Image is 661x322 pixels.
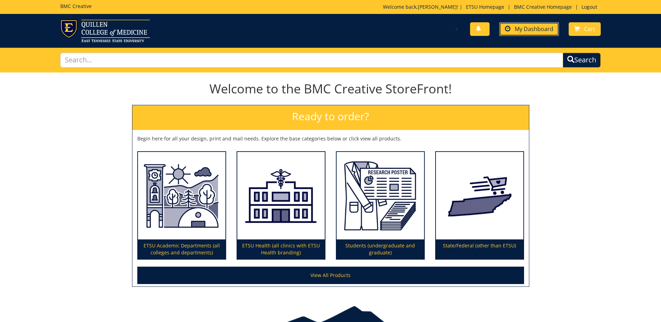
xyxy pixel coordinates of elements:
a: Logout [578,3,601,10]
img: State/Federal (other than ETSU) [436,152,523,240]
p: Welcome back, ! | | | [383,3,601,10]
a: Cart [569,22,601,36]
a: [PERSON_NAME] [418,3,457,10]
p: Begin here for all your design, print and mail needs. Explore the base categories below or click ... [137,135,524,142]
button: Search [563,53,601,68]
p: ETSU Academic Departments (all colleges and departments) [138,239,225,259]
p: State/Federal (other than ETSU) [436,239,523,259]
a: State/Federal (other than ETSU) [436,152,523,259]
a: View All Products [137,267,524,284]
a: ETSU Homepage [462,3,508,10]
a: ETSU Academic Departments (all colleges and departments) [138,152,225,259]
h2: Ready to order? [132,105,529,130]
h1: Welcome to the BMC Creative StoreFront! [132,82,529,96]
p: ETSU Health (all clinics with ETSU Health branding) [237,239,325,259]
a: My Dashboard [499,22,559,36]
a: BMC Creative Homepage [510,3,575,10]
img: Students (undergraduate and graduate) [337,152,424,240]
a: ETSU Health (all clinics with ETSU Health branding) [237,152,325,259]
img: ETSU logo [60,20,150,42]
input: Search... [60,53,563,68]
p: Students (undergraduate and graduate) [337,239,424,259]
img: ETSU Academic Departments (all colleges and departments) [138,152,225,240]
a: Students (undergraduate and graduate) [337,152,424,259]
h5: BMC Creative [60,3,92,9]
img: ETSU Health (all clinics with ETSU Health branding) [237,152,325,240]
span: Cart [584,25,595,33]
span: My Dashboard [515,25,553,33]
